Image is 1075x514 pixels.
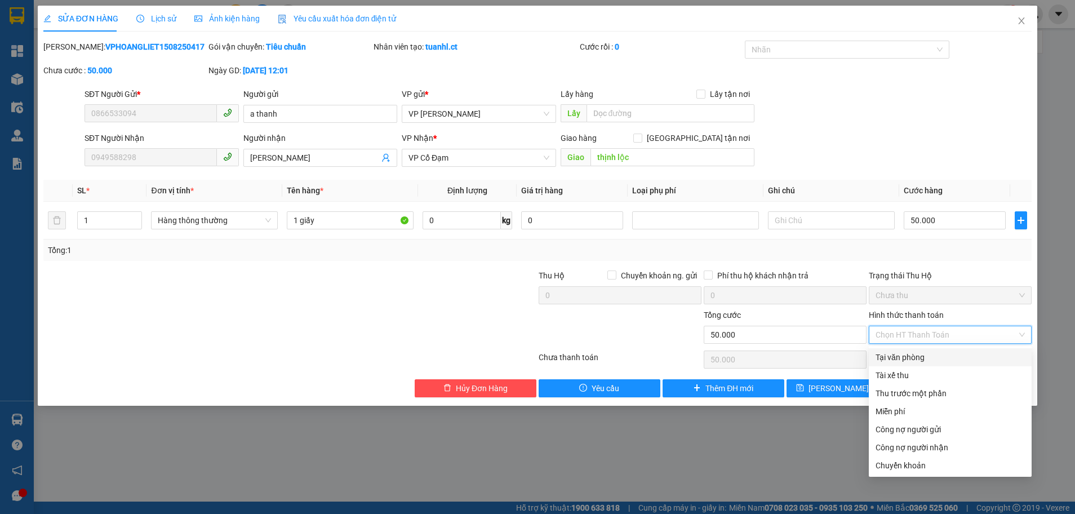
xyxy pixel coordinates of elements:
th: Ghi chú [763,180,899,202]
div: Người gửi [243,88,398,100]
input: Dọc đường [587,104,754,122]
span: SỬA ĐƠN HÀNG [43,14,118,23]
span: clock-circle [136,15,144,23]
button: save[PERSON_NAME] thay đổi [787,379,908,397]
span: Giao [561,148,590,166]
span: VP Cổ Đạm [408,149,549,166]
input: Dọc đường [590,148,754,166]
div: Thu trước một phần [876,387,1025,400]
span: Chuyển khoản ng. gửi [616,269,701,282]
span: Lấy [561,104,587,122]
span: picture [194,15,202,23]
div: Ngày GD: [208,64,371,77]
span: Phí thu hộ khách nhận trả [713,269,813,282]
div: Công nợ người nhận [876,441,1025,454]
span: Lấy tận nơi [705,88,754,100]
span: Lấy hàng [561,90,593,99]
span: plus [1015,216,1027,225]
span: exclamation-circle [579,384,587,393]
input: VD: Bàn, Ghế [287,211,414,229]
span: user-add [381,153,390,162]
span: [PERSON_NAME] thay đổi [809,382,899,395]
div: SĐT Người Nhận [85,132,239,144]
div: Chưa cước : [43,64,206,77]
span: edit [43,15,51,23]
button: plusThêm ĐH mới [663,379,784,397]
span: Định lượng [447,186,487,195]
span: VP Nhận [402,134,433,143]
span: Tên hàng [287,186,323,195]
span: SL [77,186,86,195]
div: Cước rồi : [580,41,743,53]
span: Hàng thông thường [158,212,271,229]
span: Thu Hộ [539,271,565,280]
div: Công nợ người gửi [876,423,1025,436]
span: Đơn vị tính [151,186,193,195]
div: Nhân viên tạo: [374,41,578,53]
span: Giá trị hàng [521,186,563,195]
b: [DATE] 12:01 [243,66,288,75]
div: Cước gửi hàng sẽ được ghi vào công nợ của người gửi [869,420,1032,438]
b: Tiêu chuẩn [266,42,306,51]
b: VPHOANGLIET1508250417 [105,42,205,51]
div: [PERSON_NAME]: [43,41,206,53]
span: Giao hàng [561,134,597,143]
div: Tài xế thu [876,369,1025,382]
span: VP Hoàng Liệt [408,105,549,122]
span: kg [501,211,512,229]
span: phone [223,152,232,161]
span: Tổng cước [704,311,741,320]
div: Chuyển khoản [876,459,1025,472]
span: phone [223,108,232,117]
div: Chưa thanh toán [537,351,703,371]
span: Ảnh kiện hàng [194,14,260,23]
span: plus [693,384,701,393]
span: Yêu cầu xuất hóa đơn điện tử [278,14,397,23]
span: close [1017,16,1026,25]
span: Hủy Đơn Hàng [456,382,508,395]
th: Loại phụ phí [628,180,763,202]
img: icon [278,15,287,24]
div: Miễn phí [876,405,1025,418]
div: Người nhận [243,132,398,144]
span: save [796,384,804,393]
button: Close [1006,6,1037,37]
button: deleteHủy Đơn Hàng [415,379,536,397]
span: Thêm ĐH mới [705,382,753,395]
span: Cước hàng [904,186,943,195]
label: Hình thức thanh toán [869,311,944,320]
span: [GEOGRAPHIC_DATA] tận nơi [642,132,754,144]
div: Tại văn phòng [876,351,1025,364]
div: Tổng: 1 [48,244,415,256]
b: tuanhl.ct [425,42,457,51]
div: Trạng thái Thu Hộ [869,269,1032,282]
b: 50.000 [87,66,112,75]
input: Ghi Chú [768,211,895,229]
span: Chọn HT Thanh Toán [876,326,1025,343]
button: plus [1015,211,1027,229]
button: exclamation-circleYêu cầu [539,379,660,397]
div: Cước gửi hàng sẽ được ghi vào công nợ của người nhận [869,438,1032,457]
span: Yêu cầu [592,382,619,395]
button: delete [48,211,66,229]
span: Chưa thu [876,287,1025,304]
b: 0 [615,42,619,51]
span: Lịch sử [136,14,176,23]
div: SĐT Người Gửi [85,88,239,100]
div: VP gửi [402,88,556,100]
div: Gói vận chuyển: [208,41,371,53]
span: delete [443,384,451,393]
